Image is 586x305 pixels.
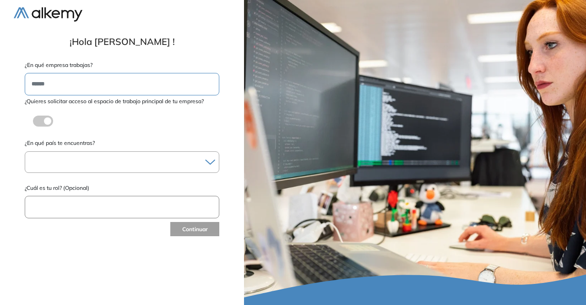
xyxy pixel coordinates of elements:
label: ¿Quieres solicitar acceso al espacio de trabajo principal de tu empresa? [25,97,219,105]
label: ¿Cuál es tu rol? (Opcional) [25,184,219,192]
span: ¿En qué país te encuentras? [25,139,95,146]
h1: ¡Hola [PERSON_NAME] ! [14,36,230,47]
button: Continuar [170,222,219,236]
label: ¿En qué empresa trabajas? [25,61,219,69]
